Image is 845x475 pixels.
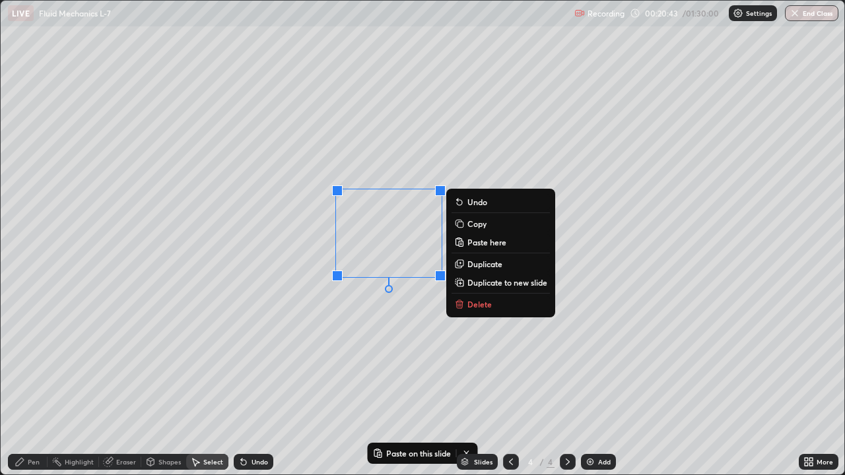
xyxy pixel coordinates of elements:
[452,216,550,232] button: Copy
[12,8,30,18] p: LIVE
[386,448,451,459] p: Paste on this slide
[817,459,833,465] div: More
[158,459,181,465] div: Shapes
[452,234,550,250] button: Paste here
[467,277,547,288] p: Duplicate to new slide
[588,9,625,18] p: Recording
[452,256,550,272] button: Duplicate
[785,5,838,21] button: End Class
[28,459,40,465] div: Pen
[790,8,800,18] img: end-class-cross
[467,237,506,247] p: Paste here
[452,296,550,312] button: Delete
[547,456,555,468] div: 4
[574,8,585,18] img: recording.375f2c34.svg
[452,274,550,290] button: Duplicate to new slide
[467,218,487,229] p: Copy
[474,459,492,465] div: Slides
[203,459,223,465] div: Select
[585,457,595,467] img: add-slide-button
[39,8,111,18] p: Fluid Mechanics L-7
[370,445,454,461] button: Paste on this slide
[452,194,550,210] button: Undo
[598,459,611,465] div: Add
[540,458,544,466] div: /
[65,459,94,465] div: Highlight
[524,458,537,466] div: 4
[733,8,743,18] img: class-settings-icons
[746,10,772,16] p: Settings
[252,459,268,465] div: Undo
[467,259,502,269] p: Duplicate
[467,299,492,309] p: Delete
[467,197,487,207] p: Undo
[116,459,136,465] div: Eraser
